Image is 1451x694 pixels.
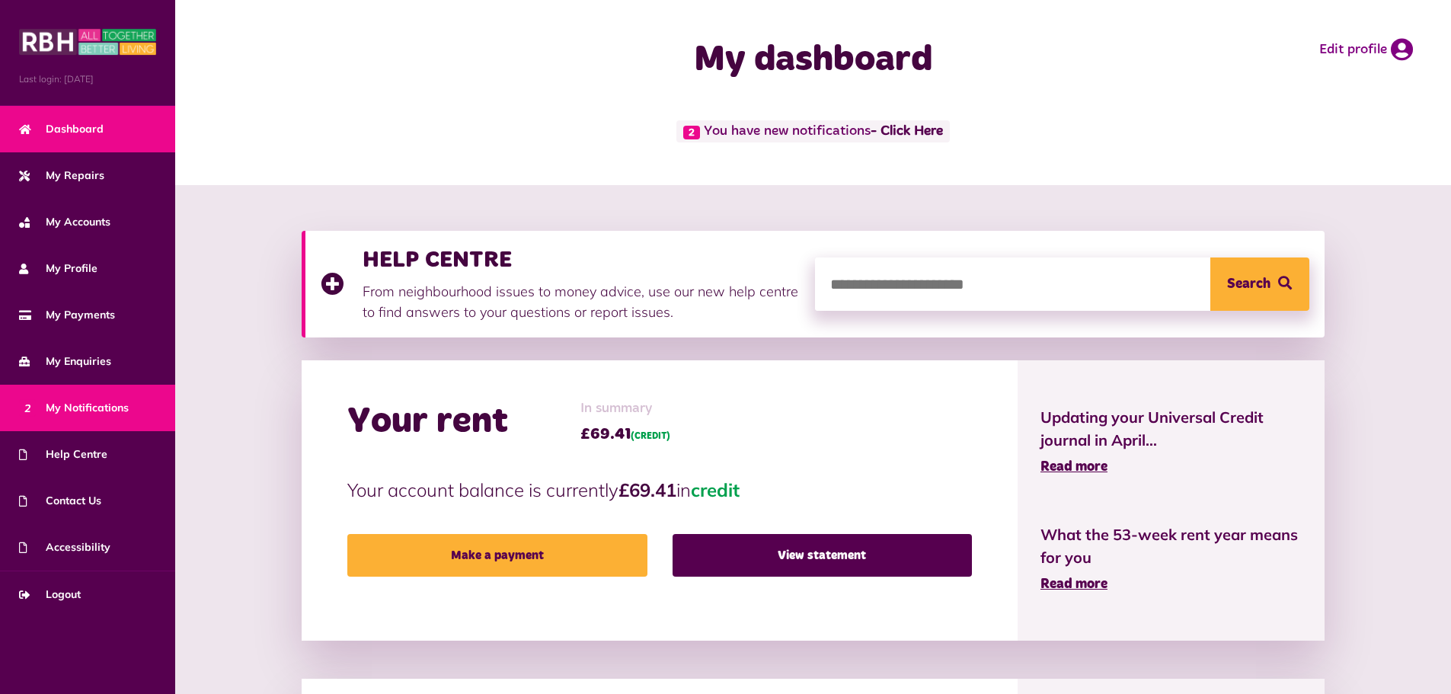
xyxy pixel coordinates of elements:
span: My Enquiries [19,353,111,369]
h3: HELP CENTRE [363,246,800,273]
span: Updating your Universal Credit journal in April... [1040,406,1302,452]
a: - Click Here [871,125,943,139]
h2: Your rent [347,400,508,444]
a: Make a payment [347,534,647,577]
span: In summary [580,398,670,419]
span: Contact Us [19,493,101,509]
span: £69.41 [580,423,670,446]
span: My Accounts [19,214,110,230]
span: My Profile [19,261,97,277]
button: Search [1210,257,1309,311]
img: MyRBH [19,27,156,57]
a: Edit profile [1319,38,1413,61]
span: Read more [1040,577,1107,591]
span: Read more [1040,460,1107,474]
span: (CREDIT) [631,432,670,441]
span: Help Centre [19,446,107,462]
a: View statement [673,534,972,577]
a: What the 53-week rent year means for you Read more [1040,523,1302,595]
span: Logout [19,587,81,603]
span: Search [1227,257,1270,311]
span: What the 53-week rent year means for you [1040,523,1302,569]
h1: My dashboard [510,38,1117,82]
span: credit [691,478,740,501]
span: My Payments [19,307,115,323]
span: 2 [19,399,36,416]
span: 2 [683,126,700,139]
span: My Notifications [19,400,129,416]
span: Last login: [DATE] [19,72,156,86]
span: You have new notifications [676,120,949,142]
span: My Repairs [19,168,104,184]
span: Accessibility [19,539,110,555]
p: Your account balance is currently in [347,476,972,504]
a: Updating your Universal Credit journal in April... Read more [1040,406,1302,478]
span: Dashboard [19,121,104,137]
p: From neighbourhood issues to money advice, use our new help centre to find answers to your questi... [363,281,800,322]
strong: £69.41 [618,478,676,501]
